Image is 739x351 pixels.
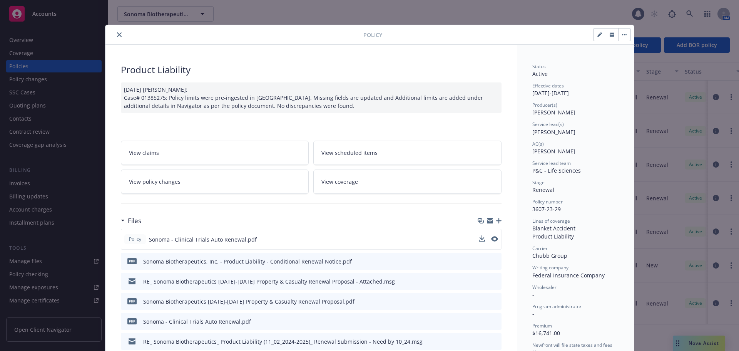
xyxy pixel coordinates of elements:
[532,186,554,193] span: Renewal
[532,245,548,252] span: Carrier
[479,235,485,244] button: download file
[532,160,571,166] span: Service lead team
[128,216,141,226] h3: Files
[532,322,552,329] span: Premium
[492,317,498,326] button: preview file
[532,63,546,70] span: Status
[532,224,619,232] div: Blanket Accident
[491,235,498,244] button: preview file
[532,284,557,291] span: Wholesaler
[492,257,498,265] button: preview file
[532,121,564,128] span: Service lead(s)
[532,128,575,136] span: [PERSON_NAME]
[532,198,563,205] span: Policy number
[532,291,534,298] span: -
[121,170,309,194] a: View policy changes
[127,236,143,243] span: Policy
[532,329,560,337] span: $16,741.00
[127,298,137,304] span: pdf
[491,236,498,242] button: preview file
[313,141,502,165] a: View scheduled items
[321,178,358,186] span: View coverage
[143,338,423,346] div: RE_ Sonoma Biotherapeutics_ Product Liability (11_02_2024-2025)_ Renewal Submission - Need by 10_...
[143,257,352,265] div: Sonoma Biotherapeutics, Inc. - Product Liability - Conditional Renewal Notice.pdf
[321,149,378,157] span: View scheduled items
[313,170,502,194] a: View coverage
[532,272,605,279] span: Federal Insurance Company
[479,257,485,265] button: download file
[143,297,354,306] div: Sonoma Biotherapeutics [DATE]-[DATE] Property & Casualty Renewal Proposal.pdf
[115,30,124,39] button: close
[479,338,485,346] button: download file
[479,297,485,306] button: download file
[143,277,395,286] div: RE_ Sonoma Biotherapeutics [DATE]-[DATE] Property & Casualty Renewal Proposal - Attached.msg
[127,318,137,324] span: pdf
[532,102,557,108] span: Producer(s)
[532,179,545,186] span: Stage
[121,141,309,165] a: View claims
[479,317,485,326] button: download file
[127,258,137,264] span: pdf
[532,218,570,224] span: Lines of coverage
[532,232,619,240] div: Product Liability
[121,63,502,76] div: Product Liability
[532,141,544,147] span: AC(s)
[143,317,251,326] div: Sonoma - Clinical Trials Auto Renewal.pdf
[121,82,502,113] div: [DATE] [PERSON_NAME]: Case# 01385275: Policy limits were pre-ingested in [GEOGRAPHIC_DATA]. Missi...
[479,277,485,286] button: download file
[363,31,382,39] span: Policy
[532,342,612,348] span: Newfront will file state taxes and fees
[532,252,567,259] span: Chubb Group
[532,167,581,174] span: P&C - Life Sciences
[129,149,159,157] span: View claims
[532,310,534,317] span: -
[532,109,575,116] span: [PERSON_NAME]
[532,82,564,89] span: Effective dates
[121,216,141,226] div: Files
[532,70,548,77] span: Active
[532,205,561,213] span: 3607-23-29
[492,277,498,286] button: preview file
[149,235,257,244] span: Sonoma - Clinical Trials Auto Renewal.pdf
[479,235,485,242] button: download file
[492,297,498,306] button: preview file
[129,178,181,186] span: View policy changes
[532,303,582,310] span: Program administrator
[492,338,498,346] button: preview file
[532,148,575,155] span: [PERSON_NAME]
[532,82,619,97] div: [DATE] - [DATE]
[532,264,568,271] span: Writing company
